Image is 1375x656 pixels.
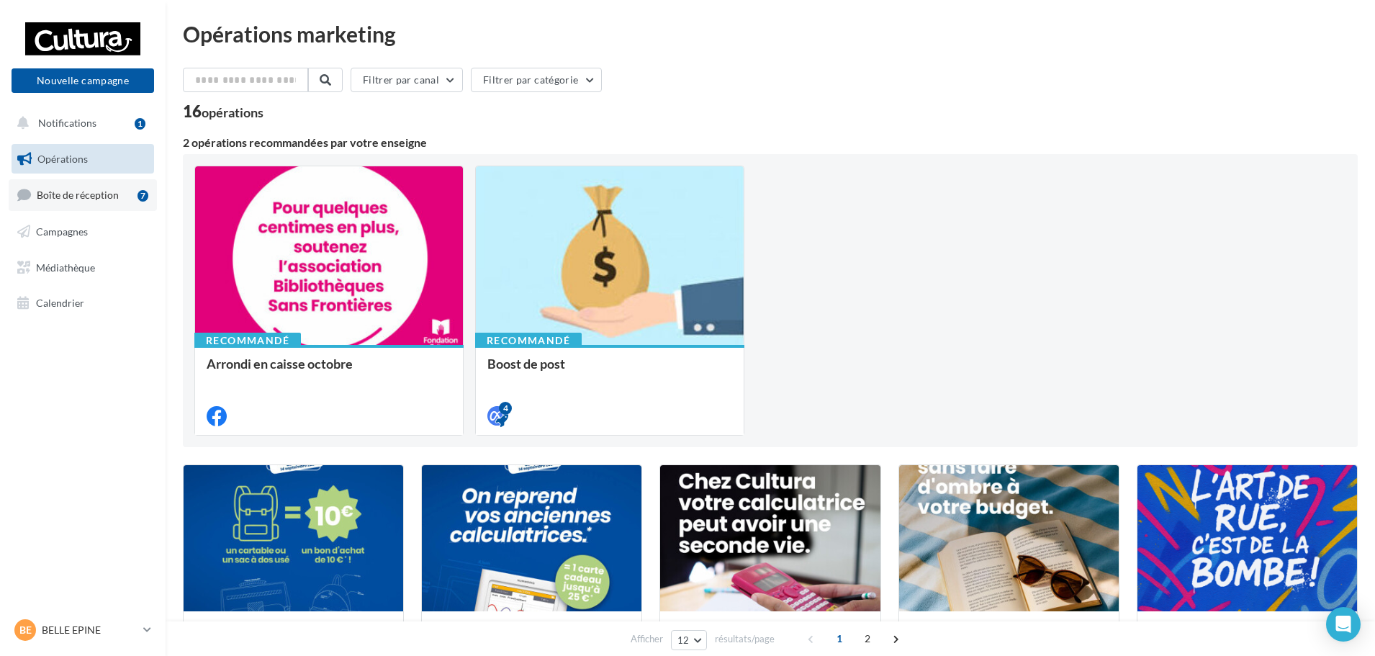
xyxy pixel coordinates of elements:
a: Campagnes [9,217,157,247]
div: 7 [137,190,148,202]
div: 4 [499,402,512,415]
span: Campagnes [36,225,88,238]
button: Nouvelle campagne [12,68,154,93]
button: Filtrer par catégorie [471,68,602,92]
span: Calendrier [36,297,84,309]
div: Open Intercom Messenger [1326,607,1361,642]
div: Boost de post [487,356,732,385]
div: Arrondi en caisse octobre [207,356,451,385]
a: Boîte de réception7 [9,179,157,210]
div: Recommandé [194,333,301,349]
span: BE [19,623,32,637]
button: Filtrer par canal [351,68,463,92]
div: 1 [135,118,145,130]
span: Notifications [38,117,96,129]
button: Notifications 1 [9,108,151,138]
button: 12 [671,630,708,650]
a: Calendrier [9,288,157,318]
a: Opérations [9,144,157,174]
a: BE BELLE EPINE [12,616,154,644]
span: 2 [856,627,879,650]
span: résultats/page [715,632,775,646]
span: 12 [677,634,690,646]
div: opérations [202,106,263,119]
div: 2 opérations recommandées par votre enseigne [183,137,1358,148]
span: Boîte de réception [37,189,119,201]
span: Médiathèque [36,261,95,273]
a: Médiathèque [9,253,157,283]
span: Afficher [631,632,663,646]
div: Recommandé [475,333,582,349]
span: Opérations [37,153,88,165]
span: 1 [828,627,851,650]
div: 16 [183,104,263,120]
p: BELLE EPINE [42,623,137,637]
div: Opérations marketing [183,23,1358,45]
